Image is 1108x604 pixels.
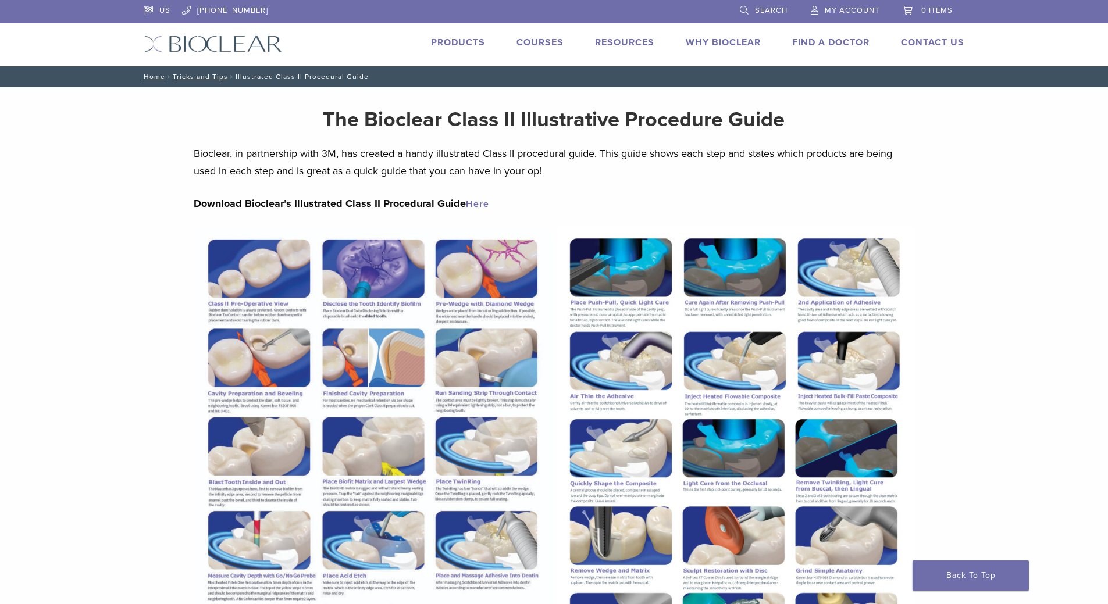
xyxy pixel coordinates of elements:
nav: Illustrated Class II Procedural Guide [136,66,973,87]
span: / [228,74,236,80]
a: Contact Us [901,37,964,48]
span: My Account [825,6,879,15]
a: Courses [516,37,564,48]
a: Back To Top [913,560,1029,591]
a: Home [140,73,165,81]
strong: Download Bioclear’s Illustrated Class II Procedural Guide [194,197,489,210]
strong: The Bioclear Class II Illustrative Procedure Guide [323,107,785,132]
span: 0 items [921,6,953,15]
a: Why Bioclear [686,37,761,48]
span: / [165,74,173,80]
a: Find A Doctor [792,37,870,48]
a: Here [466,198,489,210]
a: Tricks and Tips [173,73,228,81]
a: Resources [595,37,654,48]
a: Products [431,37,485,48]
img: Bioclear [144,35,282,52]
p: Bioclear, in partnership with 3M, has created a handy illustrated Class II procedural guide. This... [194,145,915,180]
span: Search [755,6,788,15]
